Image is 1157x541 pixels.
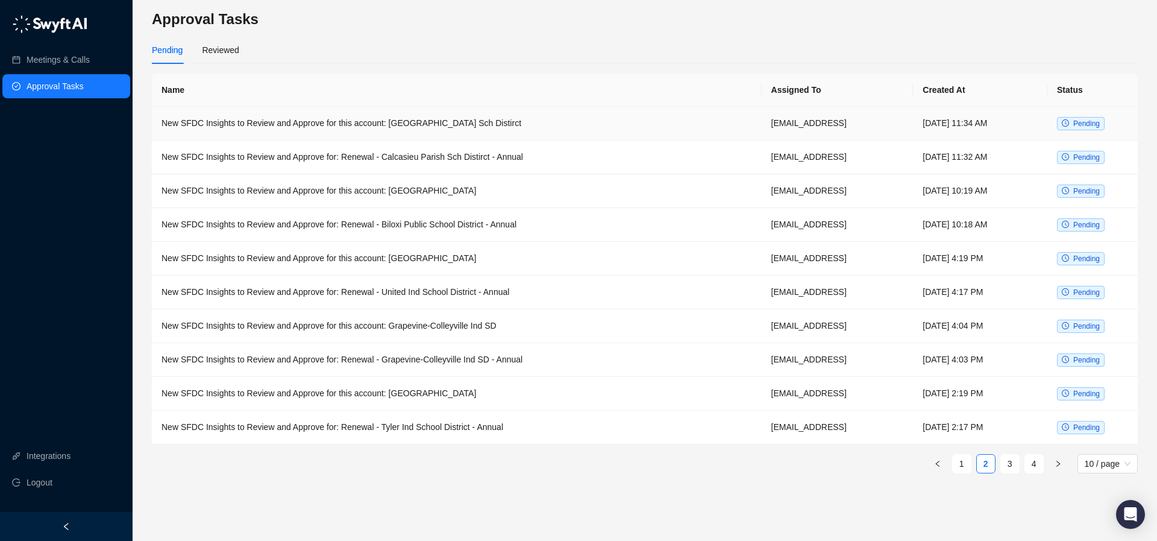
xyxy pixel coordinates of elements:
[1073,153,1100,162] span: Pending
[1049,454,1068,473] button: right
[1073,119,1100,128] span: Pending
[1085,455,1130,473] span: 10 / page
[928,454,947,473] button: left
[1062,423,1069,431] span: clock-circle
[762,107,914,141] td: [EMAIL_ADDRESS]
[62,522,71,531] span: left
[913,309,1047,343] td: [DATE] 4:04 PM
[27,444,71,468] a: Integrations
[913,276,1047,309] td: [DATE] 4:17 PM
[27,48,90,72] a: Meetings & Calls
[152,276,762,309] td: New SFDC Insights to Review and Approve for: Renewal - United Ind School District - Annual
[1073,423,1100,432] span: Pending
[976,454,996,473] li: 2
[12,478,20,487] span: logout
[913,411,1047,445] td: [DATE] 2:17 PM
[1049,454,1068,473] li: Next Page
[913,242,1047,276] td: [DATE] 4:19 PM
[934,460,941,467] span: left
[1073,255,1100,263] span: Pending
[12,15,87,33] img: logo-05li4sbe.png
[762,309,914,343] td: [EMAIL_ADDRESS]
[152,377,762,411] td: New SFDC Insights to Review and Approve for this account: [GEOGRAPHIC_DATA]
[977,455,995,473] a: 2
[1073,187,1100,195] span: Pending
[27,74,84,98] a: Approval Tasks
[1024,454,1044,473] li: 4
[1062,322,1069,329] span: clock-circle
[1000,454,1020,473] li: 3
[913,174,1047,208] td: [DATE] 10:19 AM
[1001,455,1019,473] a: 3
[762,141,914,174] td: [EMAIL_ADDRESS]
[1073,322,1100,331] span: Pending
[1062,221,1069,228] span: clock-circle
[1062,119,1069,127] span: clock-circle
[762,74,914,107] th: Assigned To
[152,411,762,445] td: New SFDC Insights to Review and Approve for: Renewal - Tyler Ind School District - Annual
[1062,390,1069,397] span: clock-circle
[152,107,762,141] td: New SFDC Insights to Review and Approve for this account: [GEOGRAPHIC_DATA] Sch Distirct
[1047,74,1138,107] th: Status
[913,107,1047,141] td: [DATE] 11:34 AM
[1116,500,1145,529] div: Open Intercom Messenger
[27,470,52,495] span: Logout
[762,377,914,411] td: [EMAIL_ADDRESS]
[152,242,762,276] td: New SFDC Insights to Review and Approve for this account: [GEOGRAPHIC_DATA]
[1062,255,1069,262] span: clock-circle
[152,174,762,208] td: New SFDC Insights to Review and Approve for this account: [GEOGRAPHIC_DATA]
[1062,187,1069,194] span: clock-circle
[1073,356,1100,364] span: Pending
[913,74,1047,107] th: Created At
[913,377,1047,411] td: [DATE] 2:19 PM
[152,43,183,57] div: Pending
[1025,455,1043,473] a: 4
[913,343,1047,377] td: [DATE] 4:03 PM
[1073,390,1100,398] span: Pending
[1062,356,1069,363] span: clock-circle
[202,43,239,57] div: Reviewed
[152,141,762,174] td: New SFDC Insights to Review and Approve for: Renewal - Calcasieu Parish Sch Distirct - Annual
[152,10,1138,29] h3: Approval Tasks
[762,208,914,242] td: [EMAIL_ADDRESS]
[1062,153,1069,160] span: clock-circle
[762,174,914,208] td: [EMAIL_ADDRESS]
[1062,288,1069,296] span: clock-circle
[952,454,971,473] li: 1
[762,411,914,445] td: [EMAIL_ADDRESS]
[1055,460,1062,467] span: right
[953,455,971,473] a: 1
[913,208,1047,242] td: [DATE] 10:18 AM
[762,343,914,377] td: [EMAIL_ADDRESS]
[1073,221,1100,229] span: Pending
[152,74,762,107] th: Name
[152,309,762,343] td: New SFDC Insights to Review and Approve for this account: Grapevine-Colleyville Ind SD
[1077,454,1138,473] div: Page Size
[928,454,947,473] li: Previous Page
[152,343,762,377] td: New SFDC Insights to Review and Approve for: Renewal - Grapevine-Colleyville Ind SD - Annual
[152,208,762,242] td: New SFDC Insights to Review and Approve for: Renewal - Biloxi Public School District - Annual
[762,276,914,309] td: [EMAIL_ADDRESS]
[762,242,914,276] td: [EMAIL_ADDRESS]
[913,141,1047,174] td: [DATE] 11:32 AM
[1073,288,1100,297] span: Pending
